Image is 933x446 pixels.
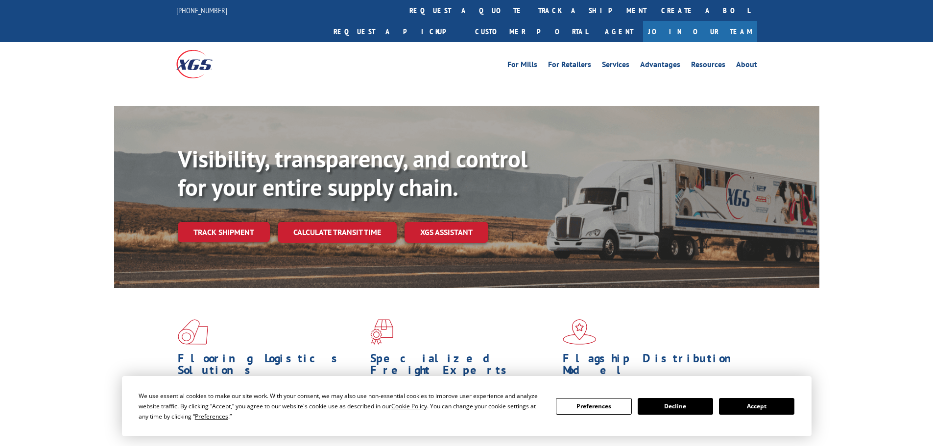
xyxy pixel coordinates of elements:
[178,143,527,202] b: Visibility, transparency, and control for your entire supply chain.
[563,352,748,381] h1: Flagship Distribution Model
[640,61,680,71] a: Advantages
[643,21,757,42] a: Join Our Team
[176,5,227,15] a: [PHONE_NUMBER]
[122,376,812,436] div: Cookie Consent Prompt
[405,222,488,243] a: XGS ASSISTANT
[736,61,757,71] a: About
[595,21,643,42] a: Agent
[507,61,537,71] a: For Mills
[178,352,363,381] h1: Flooring Logistics Solutions
[370,352,555,381] h1: Specialized Freight Experts
[391,402,427,410] span: Cookie Policy
[468,21,595,42] a: Customer Portal
[556,398,631,415] button: Preferences
[691,61,725,71] a: Resources
[278,222,397,243] a: Calculate transit time
[195,412,228,421] span: Preferences
[326,21,468,42] a: Request a pickup
[139,391,544,422] div: We use essential cookies to make our site work. With your consent, we may also use non-essential ...
[602,61,629,71] a: Services
[178,222,270,242] a: Track shipment
[370,319,393,345] img: xgs-icon-focused-on-flooring-red
[563,319,597,345] img: xgs-icon-flagship-distribution-model-red
[178,319,208,345] img: xgs-icon-total-supply-chain-intelligence-red
[638,398,713,415] button: Decline
[548,61,591,71] a: For Retailers
[719,398,794,415] button: Accept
